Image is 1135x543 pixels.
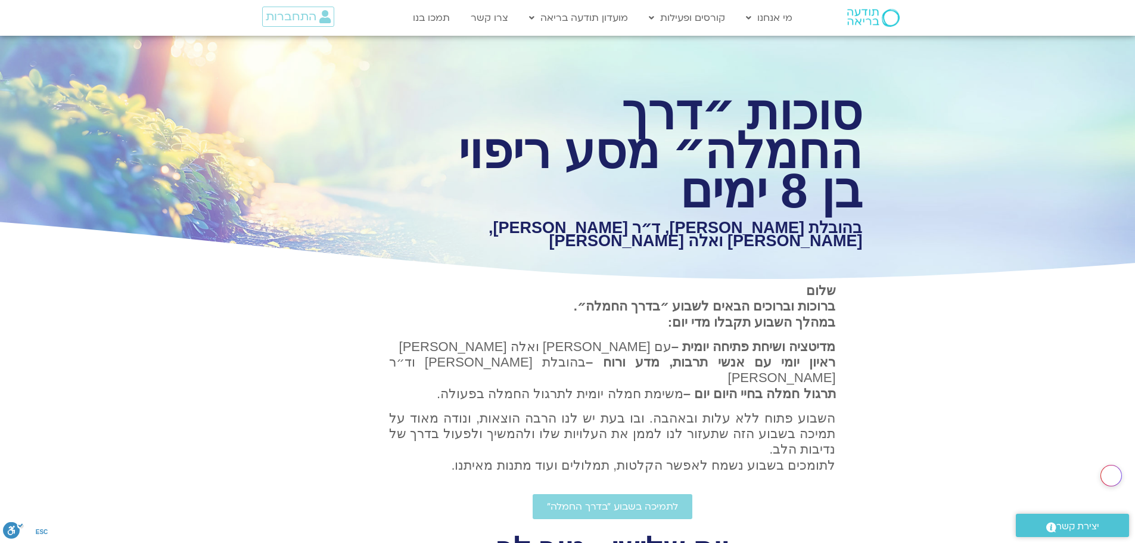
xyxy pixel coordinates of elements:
span: לתמיכה בשבוע ״בדרך החמלה״ [547,501,678,512]
strong: שלום [806,283,836,298]
b: ראיון יומי עם אנשי תרבות, מדע ורוח – [586,355,835,370]
b: תרגול חמלה בחיי היום יום – [683,386,836,401]
img: תודעה בריאה [847,9,900,27]
span: יצירת קשר [1056,519,1099,535]
p: השבוע פתוח ללא עלות ובאהבה. ובו בעת יש לנו הרבה הוצאות, ונודה מאוד על תמיכה בשבוע הזה שתעזור לנו ... [389,411,836,474]
p: עם [PERSON_NAME] ואלה [PERSON_NAME] בהובלת [PERSON_NAME] וד״ר [PERSON_NAME] משימת חמלה יומית לתרג... [389,339,836,402]
h1: בהובלת [PERSON_NAME], ד״ר [PERSON_NAME], [PERSON_NAME] ואלה [PERSON_NAME] [450,222,863,247]
a: תמכו בנו [407,7,456,29]
a: מי אנחנו [740,7,798,29]
a: מועדון תודעה בריאה [523,7,634,29]
strong: מדיטציה ושיחת פתיחה יומית – [671,339,836,354]
a: קורסים ופעילות [643,7,731,29]
a: יצירת קשר [1016,514,1129,537]
a: התחברות [262,7,334,27]
a: צרו קשר [465,7,514,29]
h1: סוכות ״דרך החמלה״ מסע ריפוי בן 8 ימים [450,93,863,210]
a: לתמיכה בשבוע ״בדרך החמלה״ [533,494,692,519]
strong: ברוכות וברוכים הבאים לשבוע ״בדרך החמלה״. במהלך השבוע תקבלו מדי יום: [574,299,836,329]
span: התחברות [266,10,316,23]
